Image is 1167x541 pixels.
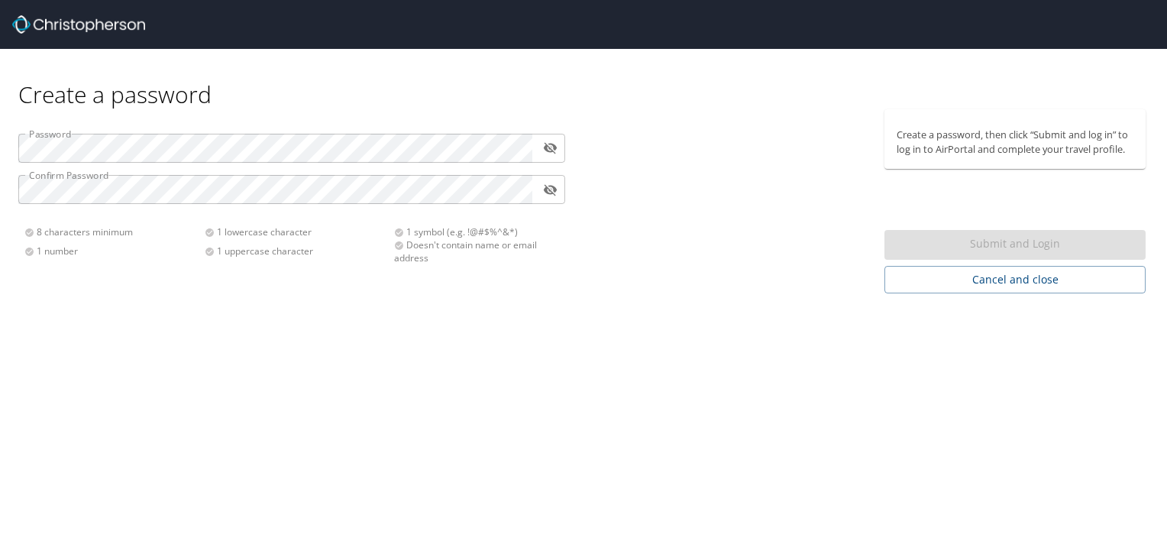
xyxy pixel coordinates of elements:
[24,245,205,258] div: 1 number
[897,270,1133,290] span: Cancel and close
[18,49,1149,109] div: Create a password
[394,238,556,264] div: Doesn't contain name or email address
[884,266,1146,294] button: Cancel and close
[538,136,562,160] button: toggle password visibility
[24,225,205,238] div: 8 characters minimum
[205,245,385,258] div: 1 uppercase character
[394,225,556,238] div: 1 symbol (e.g. !@#$%^&*)
[538,178,562,202] button: toggle password visibility
[12,15,145,34] img: Christopherson_logo_rev.png
[897,128,1133,157] p: Create a password, then click “Submit and log in” to log in to AirPortal and complete your travel...
[205,225,385,238] div: 1 lowercase character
